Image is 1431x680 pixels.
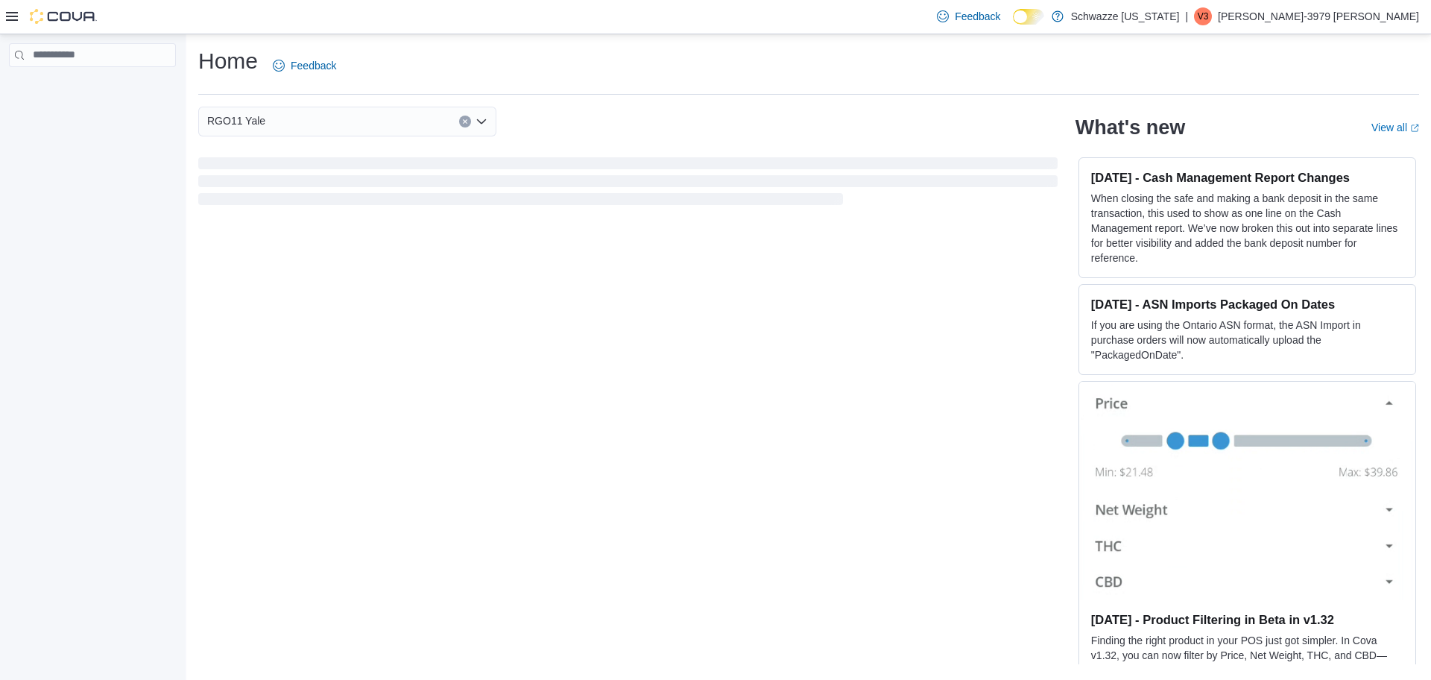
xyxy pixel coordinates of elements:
span: V3 [1198,7,1209,25]
nav: Complex example [9,70,176,106]
div: Vaughan-3979 Turner [1194,7,1212,25]
h3: [DATE] - Cash Management Report Changes [1091,170,1403,185]
a: View allExternal link [1371,122,1419,133]
p: [PERSON_NAME]-3979 [PERSON_NAME] [1218,7,1419,25]
p: When closing the safe and making a bank deposit in the same transaction, this used to show as one... [1091,191,1403,265]
img: Cova [30,9,97,24]
input: Dark Mode [1013,9,1044,25]
p: Schwazze [US_STATE] [1071,7,1180,25]
span: RGO11 Yale [207,112,265,130]
p: If you are using the Ontario ASN format, the ASN Import in purchase orders will now automatically... [1091,318,1403,362]
h1: Home [198,46,258,76]
button: Clear input [459,116,471,127]
a: Feedback [931,1,1006,31]
svg: External link [1410,124,1419,133]
a: Feedback [267,51,342,81]
h3: [DATE] - ASN Imports Packaged On Dates [1091,297,1403,312]
span: Feedback [291,58,336,73]
h2: What's new [1075,116,1185,139]
span: Feedback [955,9,1000,24]
button: Open list of options [476,116,487,127]
h3: [DATE] - Product Filtering in Beta in v1.32 [1091,612,1403,627]
span: Loading [198,160,1058,208]
p: | [1185,7,1188,25]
